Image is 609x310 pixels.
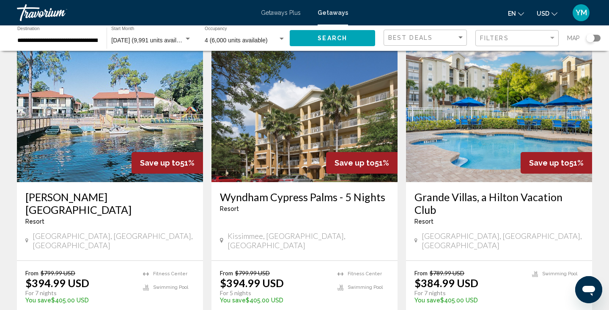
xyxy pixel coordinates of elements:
span: You save [220,297,246,304]
p: $405.00 USD [220,297,329,304]
span: $789.99 USD [430,269,464,277]
div: 51% [132,152,203,174]
button: Change language [508,7,524,19]
mat-select: Sort by [388,34,464,42]
a: [PERSON_NAME] [GEOGRAPHIC_DATA] [25,191,195,216]
span: You save [25,297,51,304]
span: Search [318,35,347,42]
span: Swimming Pool [542,271,577,277]
a: Getaways Plus [261,9,301,16]
span: Resort [414,218,433,225]
span: From [220,269,233,277]
span: en [508,10,516,17]
p: $394.99 USD [25,277,89,289]
button: Filter [475,30,559,47]
span: USD [537,10,549,17]
p: $394.99 USD [220,277,284,289]
div: 51% [326,152,398,174]
a: Grande Villas, a Hilton Vacation Club [414,191,584,216]
a: Getaways [318,9,348,16]
span: Fitness Center [153,271,187,277]
span: Swimming Pool [153,285,188,290]
span: From [25,269,38,277]
a: Wyndham Cypress Palms - 5 Nights [220,191,389,203]
span: From [414,269,428,277]
span: Fitness Center [348,271,382,277]
button: User Menu [570,4,592,22]
span: 4 (6,000 units available) [205,37,268,44]
img: 3996O02X.jpg [406,47,592,182]
span: Swimming Pool [348,285,383,290]
p: $384.99 USD [414,277,478,289]
span: $799.99 USD [41,269,75,277]
span: Best Deals [388,34,433,41]
button: Change currency [537,7,557,19]
p: $405.00 USD [25,297,134,304]
span: Filters [480,35,509,42]
p: For 7 nights [25,289,134,297]
span: Save up to [140,158,180,167]
a: Travorium [17,4,252,21]
span: Resort [25,218,44,225]
span: Save up to [529,158,569,167]
button: Search [290,30,375,46]
iframe: Button to launch messaging window [575,276,602,303]
div: 51% [521,152,592,174]
span: $799.99 USD [235,269,270,277]
p: For 5 nights [220,289,329,297]
p: For 7 nights [414,289,524,297]
span: Resort [220,205,239,212]
span: [DATE] (9,991 units available) [111,37,189,44]
img: 3995E01X.jpg [211,47,398,182]
span: YM [576,8,587,17]
span: You save [414,297,440,304]
span: [GEOGRAPHIC_DATA], [GEOGRAPHIC_DATA], [GEOGRAPHIC_DATA] [422,231,584,250]
span: Save up to [335,158,375,167]
img: 1613E01L.jpg [17,47,203,182]
span: [GEOGRAPHIC_DATA], [GEOGRAPHIC_DATA], [GEOGRAPHIC_DATA] [33,231,195,250]
p: $405.00 USD [414,297,524,304]
span: Kissimmee, [GEOGRAPHIC_DATA], [GEOGRAPHIC_DATA] [228,231,389,250]
span: Map [567,32,580,44]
